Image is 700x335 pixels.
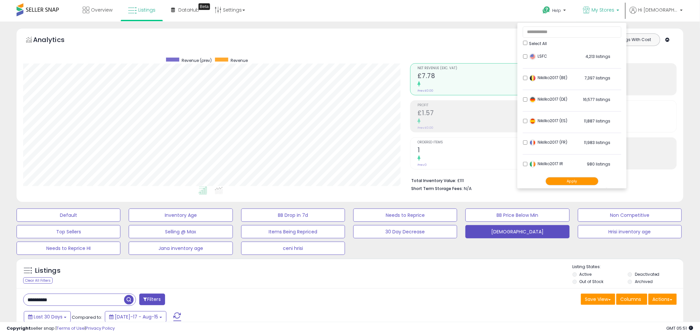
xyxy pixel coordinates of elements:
[538,1,573,22] a: Help
[417,126,433,130] small: Prev: £0.00
[592,7,615,13] span: My Stores
[581,294,615,305] button: Save View
[86,325,115,331] a: Privacy Policy
[353,225,457,238] button: 30 Day Decrease
[621,296,641,303] span: Columns
[580,271,592,277] label: Active
[465,209,569,222] button: BB Price Below Min
[411,178,456,183] b: Total Inventory Value:
[578,209,682,222] button: Non Competitive
[529,53,536,60] img: usa.png
[417,104,540,107] span: Profit
[529,118,567,123] span: Nikilko2017 (ES)
[529,75,536,81] img: belgium.png
[573,264,683,270] p: Listing States:
[91,7,112,13] span: Overview
[17,225,120,238] button: Top Sellers
[552,8,561,13] span: Help
[23,277,53,284] div: Clear All Filters
[529,161,536,167] img: ireland.png
[464,185,472,192] span: N/A
[417,141,540,144] span: Ordered Items
[417,72,540,81] h2: £7.78
[129,242,233,255] button: Jana inventory age
[178,7,199,13] span: DataHub
[586,54,610,59] span: 4,213 listings
[417,89,433,93] small: Prev: £0.00
[638,7,678,13] span: Hi [DEMOGRAPHIC_DATA]
[609,35,658,44] button: Listings With Cost
[667,325,693,331] span: 2025-09-15 05:51 GMT
[417,163,427,167] small: Prev: 0
[529,96,536,103] img: germany.png
[411,176,672,184] li: £111
[529,139,567,145] span: Nikilko2017 (FR)
[635,279,653,284] label: Archived
[585,75,610,81] span: 7,397 listings
[57,325,85,331] a: Terms of Use
[587,161,610,167] span: 980 listings
[241,225,345,238] button: Items Being Repriced
[138,7,155,13] span: Listings
[630,7,683,22] a: Hi [DEMOGRAPHIC_DATA]
[198,3,210,10] div: Tooltip anchor
[529,41,547,46] span: Select All
[529,139,536,146] img: france.png
[231,58,248,63] span: Revenue
[529,53,547,59] span: LSFC
[182,58,212,63] span: Revenue (prev)
[648,294,677,305] button: Actions
[24,311,71,322] button: Last 30 Days
[353,209,457,222] button: Needs to Reprice
[417,67,540,70] span: Net Revenue (Exc. VAT)
[543,6,551,14] i: Get Help
[17,242,120,255] button: Needs to Reprice HI
[7,325,115,332] div: seller snap | |
[105,311,166,322] button: [DATE]-17 - Aug-15
[529,75,567,80] span: Nikilko2017 (BE)
[139,294,165,305] button: Filters
[584,140,610,145] span: 11,983 listings
[417,109,540,118] h2: £1.57
[241,209,345,222] button: BB Drop in 7d
[578,225,682,238] button: Hrisi inventory age
[529,118,536,124] img: spain.png
[616,294,647,305] button: Columns
[33,35,77,46] h5: Analytics
[35,266,61,275] h5: Listings
[546,177,598,185] button: Apply
[34,313,63,320] span: Last 30 Days
[411,186,463,191] b: Short Term Storage Fees:
[583,97,610,102] span: 16,577 listings
[529,96,567,102] span: Nikilko2017 (DE)
[72,314,102,320] span: Compared to:
[584,118,610,124] span: 11,887 listings
[129,209,233,222] button: Inventory Age
[635,271,660,277] label: Deactivated
[129,225,233,238] button: Selling @ Max
[17,209,120,222] button: Default
[529,161,563,167] span: Nikilko2017 IR
[580,279,604,284] label: Out of Stock
[241,242,345,255] button: ceni hrisi
[115,313,158,320] span: [DATE]-17 - Aug-15
[7,325,31,331] strong: Copyright
[417,146,540,155] h2: 1
[465,225,569,238] button: [DEMOGRAPHIC_DATA]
